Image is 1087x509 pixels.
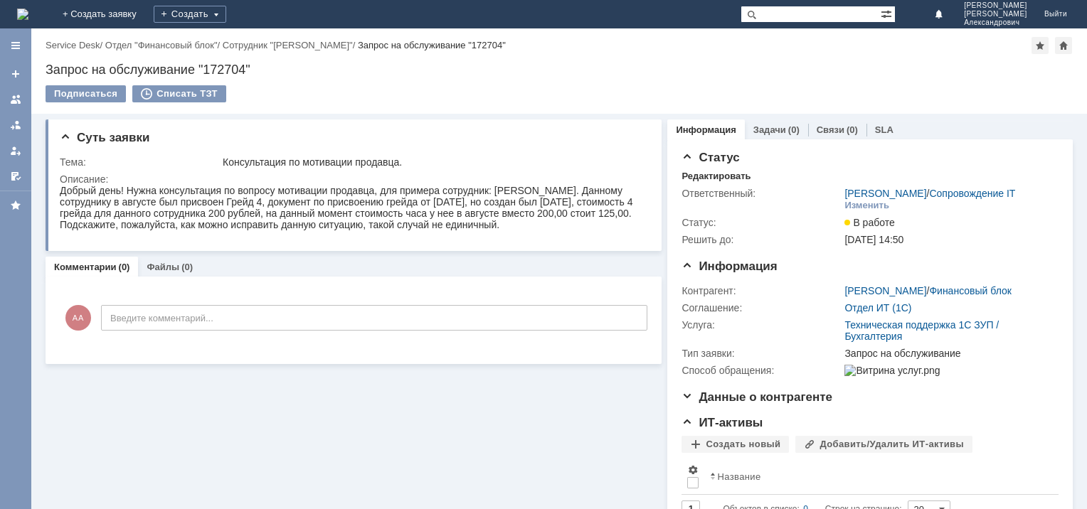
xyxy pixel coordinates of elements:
span: [PERSON_NAME] [964,1,1027,10]
span: АА [65,305,91,331]
div: Сделать домашней страницей [1055,37,1072,54]
span: [PERSON_NAME] [964,10,1027,18]
span: Статус [682,151,739,164]
a: Создать заявку [4,63,27,85]
div: Название [717,471,760,482]
div: / [844,188,1015,199]
div: Решить до: [682,234,842,245]
th: Название [704,459,1047,495]
img: Витрина услуг.png [844,365,940,376]
a: Отдел "Финансовый блок" [105,40,218,50]
div: Описание: [60,173,645,185]
div: Консультация по мотивации продавца. [223,156,642,168]
div: Ответственный: [682,188,842,199]
div: Тема: [60,156,220,168]
span: Александрович [964,18,1027,27]
span: Суть заявки [60,131,149,144]
a: [PERSON_NAME] [844,188,926,199]
a: [PERSON_NAME] [844,285,926,296]
div: / [844,285,1012,296]
span: Настройки [687,464,699,476]
div: Тип заявки: [682,348,842,359]
span: Информация [682,259,777,273]
div: Соглашение: [682,302,842,314]
a: Заявки в моей ответственности [4,114,27,136]
div: (0) [181,262,193,272]
a: Мои заявки [4,139,27,162]
span: [DATE] 14:50 [844,234,903,245]
a: Техническая поддержка 1С ЗУП / Бухгалтерия [844,319,999,342]
div: Запрос на обслуживание "172704" [358,40,506,50]
a: Мои согласования [4,165,27,188]
a: Финансовый блок [929,285,1012,296]
div: / [105,40,223,50]
a: Сопровождение IT [929,188,1015,199]
div: (0) [847,124,858,135]
div: (0) [788,124,800,135]
div: Способ обращения: [682,365,842,376]
div: Изменить [844,200,889,211]
div: Статус: [682,217,842,228]
div: Запрос на обслуживание "172704" [46,63,1073,77]
a: Информация [676,124,736,135]
div: Запрос на обслуживание [844,348,1051,359]
a: Отдел ИТ (1С) [844,302,911,314]
div: / [223,40,358,50]
span: Расширенный поиск [881,6,895,20]
div: Контрагент: [682,285,842,296]
span: В работе [844,217,894,228]
div: / [46,40,105,50]
a: Связи [817,124,844,135]
span: Данные о контрагенте [682,390,832,404]
a: SLA [875,124,894,135]
a: Файлы [147,262,179,272]
a: Заявки на командах [4,88,27,111]
a: Сотрудник "[PERSON_NAME]" [223,40,353,50]
div: Создать [154,6,226,23]
div: Редактировать [682,171,751,182]
a: Комментарии [54,262,117,272]
a: Перейти на домашнюю страницу [17,9,28,20]
span: ИТ-активы [682,416,763,429]
img: logo [17,9,28,20]
div: Услуга: [682,319,842,331]
div: Добавить в избранное [1032,37,1049,54]
a: Service Desk [46,40,100,50]
div: (0) [119,262,130,272]
a: Задачи [753,124,786,135]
